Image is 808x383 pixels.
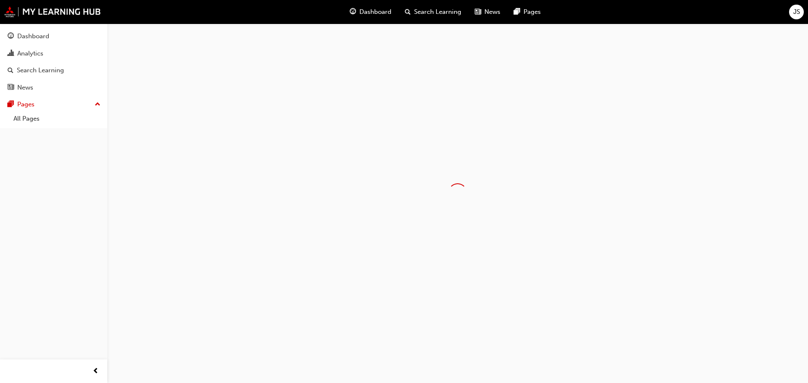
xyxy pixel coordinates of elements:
span: Search Learning [414,7,461,17]
div: Dashboard [17,32,49,41]
a: pages-iconPages [507,3,548,21]
a: Search Learning [3,63,104,78]
a: Dashboard [3,29,104,44]
a: search-iconSearch Learning [398,3,468,21]
div: News [17,83,33,92]
span: prev-icon [93,366,99,377]
span: guage-icon [8,33,14,40]
a: guage-iconDashboard [343,3,398,21]
span: pages-icon [8,101,14,108]
span: JS [793,7,800,17]
a: news-iconNews [468,3,507,21]
span: Dashboard [359,7,391,17]
div: Search Learning [17,66,64,75]
span: Pages [524,7,541,17]
img: mmal [4,6,101,17]
button: JS [789,5,804,19]
button: Pages [3,97,104,112]
span: search-icon [405,7,411,17]
span: search-icon [8,67,13,74]
span: up-icon [95,99,101,110]
a: Analytics [3,46,104,61]
button: DashboardAnalyticsSearch LearningNews [3,27,104,97]
span: chart-icon [8,50,14,58]
span: news-icon [475,7,481,17]
a: News [3,80,104,95]
div: Pages [17,100,35,109]
span: guage-icon [350,7,356,17]
span: pages-icon [514,7,520,17]
a: All Pages [10,112,104,125]
div: Analytics [17,49,43,58]
span: news-icon [8,84,14,92]
span: News [484,7,500,17]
